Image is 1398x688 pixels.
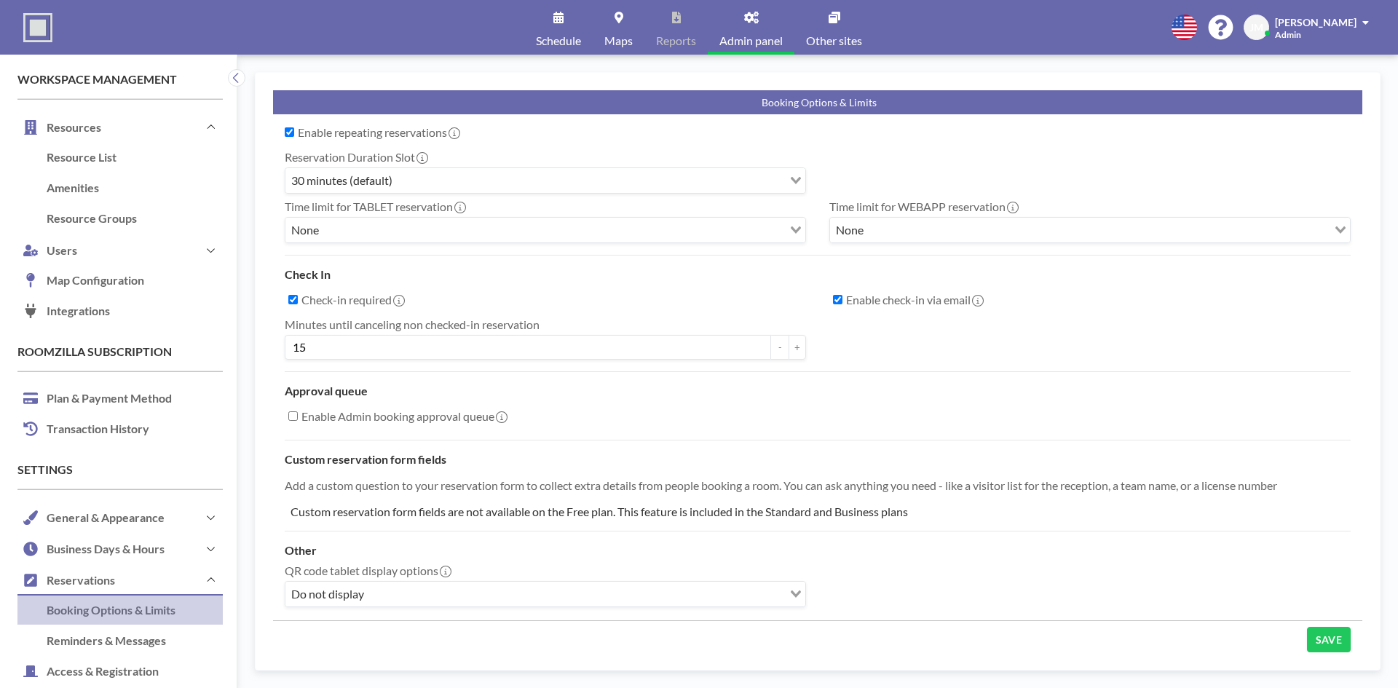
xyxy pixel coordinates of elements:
span: Admin panel [719,35,783,47]
h4: Resource List [17,143,124,172]
span: [PERSON_NAME] [1275,16,1356,28]
a: Integrations [17,296,223,327]
img: organization-logo [23,13,52,42]
span: Maps [604,35,633,47]
label: Time limit for TABLET reservation [285,199,465,214]
input: Search for option [868,221,1326,240]
h4: Approval queue [273,384,1362,398]
button: General & Appearance [17,502,223,533]
button: Resources [17,111,223,143]
a: Map Configuration [17,266,223,296]
span: JM [1249,21,1263,34]
div: Search for option [285,582,805,606]
h4: Access & Registration [17,657,166,686]
label: Time limit for WEBAPP reservation [829,199,1017,214]
p: Add a custom question to your reservation form to collect extra details from people booking a roo... [285,478,1351,493]
h4: Other [273,543,1362,558]
label: Enable Admin booking approval queue [301,409,506,424]
input: Search for option [397,171,781,190]
label: Check-in required [301,293,403,307]
a: Resource List [17,143,223,173]
label: Reservation Duration Slot [285,150,427,165]
h4: Custom reservation form fields [285,452,1351,467]
button: Reservations [17,564,223,596]
label: QR code tablet display options [285,564,450,578]
h4: Map Configuration [17,266,151,295]
h4: Reminders & Messages [17,626,173,655]
a: Plan & Payment Method [17,384,223,414]
span: Schedule [536,35,581,47]
span: Booking Options & Limits [762,98,877,108]
span: Reports [656,35,696,47]
h4: Resources [47,120,101,134]
div: Search for option [285,168,805,193]
button: Users [17,234,223,266]
h4: Settings [17,462,223,477]
h4: General & Appearance [47,510,165,524]
label: Enable check-in via email [846,293,982,307]
h4: Amenities [17,173,106,202]
a: Reminders & Messages [17,626,223,657]
button: + [789,335,806,360]
h4: Resource Groups [17,204,144,233]
h4: Workspace Management [17,72,223,87]
a: Resource Groups [17,204,223,234]
span: None [288,221,322,240]
a: Booking Options & Limits [17,596,223,626]
div: Search for option [830,218,1350,242]
a: Access & Registration [17,657,223,687]
input: Search for option [323,221,781,240]
h4: Business Days & Hours [47,542,165,555]
h4: Reservations [47,573,115,587]
h4: Integrations [17,296,117,325]
span: None [833,221,866,240]
button: SAVE [1307,627,1351,652]
button: Business Days & Hours [17,533,223,564]
h4: Check In [273,267,1362,282]
span: Other sites [806,35,862,47]
a: Amenities [17,173,223,204]
div: Search for option [285,218,805,242]
h4: Roomzilla Subscription [17,344,223,359]
h4: Plan & Payment Method [17,384,179,413]
h4: Transaction History [17,414,157,443]
span: Do not display [288,585,367,604]
label: Enable repeating reservations [298,125,459,140]
a: Transaction History [17,414,223,445]
h4: Users [47,243,77,257]
button: - [771,335,789,360]
span: Admin [1275,29,1301,40]
input: Search for option [368,585,781,604]
span: 30 minutes (default) [288,171,395,190]
label: Minutes until canceling non checked-in reservation [285,317,540,332]
span: Custom reservation form fields are not available on the Free plan. This feature is included in th... [291,505,908,518]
